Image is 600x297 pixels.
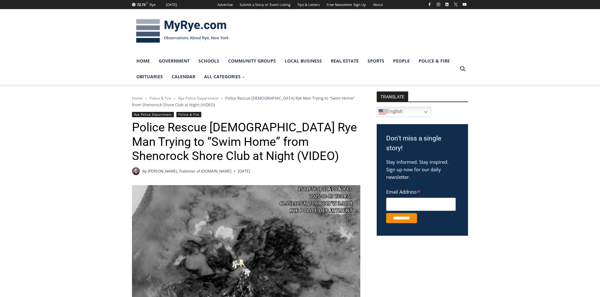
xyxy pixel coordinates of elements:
[377,91,408,102] strong: TRANSLATE
[178,96,218,101] a: Rye Police Department
[280,53,326,69] a: Local Business
[150,2,156,8] div: Rye
[146,1,148,5] span: F
[435,1,442,8] a: Instagram
[132,96,143,101] a: Home
[132,69,167,85] a: Obituaries
[461,1,468,8] a: YouTube
[326,53,363,69] a: Real Estate
[132,112,174,117] a: Rye Police Department
[363,53,389,69] a: Sports
[174,96,176,101] span: >
[148,168,231,174] a: [PERSON_NAME], Publisher of [DOMAIN_NAME]
[414,53,454,69] a: Police & Fire
[377,107,431,117] a: English
[238,168,250,174] time: [DATE]
[137,2,146,7] span: 72.73
[194,53,224,69] a: Schools
[386,185,456,197] label: Email Address
[457,63,468,74] button: View Search Form
[443,1,451,8] a: Linkedin
[224,53,280,69] a: Community Groups
[150,96,171,101] a: Police & Fire
[389,53,414,69] a: People
[132,95,354,107] span: Police Rescue [DEMOGRAPHIC_DATA] Rye Man Trying to “Swim Home” from Shenorock Shore Club at Night...
[176,112,201,117] a: Police & Fire
[200,69,249,85] a: All Categories
[426,1,433,8] a: Facebook
[386,158,459,181] p: Stay informed. Stay inspired. Sign up now for our daily newsletter.
[166,2,177,8] div: [DATE]
[145,96,147,101] span: >
[167,69,200,85] a: Calendar
[132,15,233,47] img: MyRye.com
[386,134,459,153] h3: Don't miss a single story!
[379,108,386,116] img: en
[221,96,223,101] span: >
[132,167,140,175] a: Author image
[132,53,457,85] nav: Primary Navigation
[132,95,360,108] nav: Breadcrumbs
[452,1,460,8] a: X
[204,73,245,80] span: All Categories
[132,53,154,69] a: Home
[142,168,147,174] span: By
[154,53,194,69] a: Government
[132,120,360,163] h1: Police Rescue [DEMOGRAPHIC_DATA] Rye Man Trying to “Swim Home” from Shenorock Shore Club at Night...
